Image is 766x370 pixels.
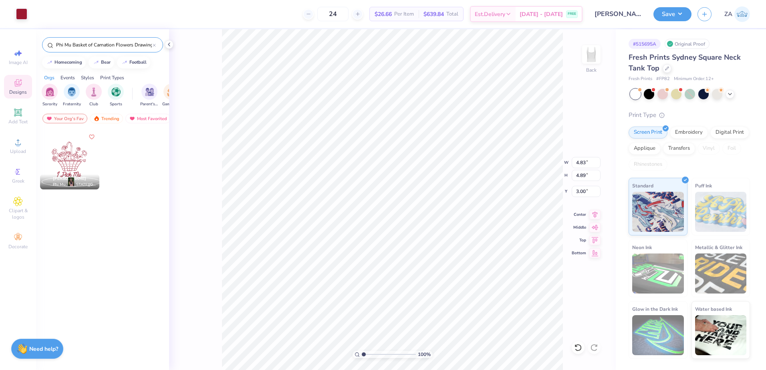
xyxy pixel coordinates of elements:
[46,116,52,121] img: most_fav.gif
[46,60,53,65] img: trend_line.gif
[586,66,597,74] div: Back
[129,60,147,64] div: football
[90,114,123,123] div: Trending
[663,143,695,155] div: Transfers
[29,345,58,353] strong: Need help?
[629,127,667,139] div: Screen Print
[572,212,586,217] span: Center
[695,192,747,232] img: Puff Ink
[695,315,747,355] img: Water based Ink
[8,119,28,125] span: Add Text
[111,87,121,97] img: Sports Image
[86,84,102,107] button: filter button
[317,7,349,21] input: – –
[108,84,124,107] div: filter for Sports
[140,84,159,107] div: filter for Parent's Weekend
[44,74,54,81] div: Orgs
[167,87,176,97] img: Game Day Image
[54,60,82,64] div: homecoming
[63,101,81,107] span: Fraternity
[632,305,678,313] span: Glow in the Dark Ink
[53,182,96,188] span: Phi Mu, [US_STATE][GEOGRAPHIC_DATA]
[724,10,732,19] span: ZA
[629,111,750,120] div: Print Type
[100,74,124,81] div: Print Types
[632,315,684,355] img: Glow in the Dark Ink
[60,74,75,81] div: Events
[710,127,749,139] div: Digital Print
[629,76,652,82] span: Fresh Prints
[9,89,27,95] span: Designs
[629,39,661,49] div: # 515695A
[55,41,153,49] input: Try "Alpha"
[653,7,691,21] button: Save
[632,181,653,190] span: Standard
[629,143,661,155] div: Applique
[129,116,135,121] img: most_fav.gif
[9,59,28,66] span: Image AI
[568,11,576,17] span: FREE
[632,243,652,251] span: Neon Ink
[89,101,98,107] span: Club
[42,84,58,107] div: filter for Sorority
[670,127,708,139] div: Embroidery
[734,6,750,22] img: Zuriel Alaba
[423,10,444,18] span: $639.84
[42,114,87,123] div: Your Org's Fav
[12,178,24,184] span: Greek
[632,253,684,294] img: Neon Ink
[674,76,714,82] span: Minimum Order: 12 +
[42,56,86,68] button: homecoming
[695,253,747,294] img: Metallic & Glitter Ink
[572,225,586,230] span: Middle
[110,101,122,107] span: Sports
[117,56,150,68] button: football
[572,250,586,256] span: Bottom
[520,10,563,18] span: [DATE] - [DATE]
[8,243,28,250] span: Decorate
[695,305,732,313] span: Water based Ink
[695,243,742,251] span: Metallic & Glitter Ink
[89,56,114,68] button: bear
[162,101,181,107] span: Game Day
[45,87,54,97] img: Sorority Image
[86,84,102,107] div: filter for Club
[67,87,76,97] img: Fraternity Image
[418,351,431,358] span: 100 %
[93,116,100,121] img: trending.gif
[42,84,58,107] button: filter button
[589,6,647,22] input: Untitled Design
[695,181,712,190] span: Puff Ink
[42,101,57,107] span: Sorority
[63,84,81,107] button: filter button
[162,84,181,107] div: filter for Game Day
[724,6,750,22] a: ZA
[87,132,97,142] button: Like
[10,148,26,155] span: Upload
[63,84,81,107] div: filter for Fraternity
[572,237,586,243] span: Top
[665,39,710,49] div: Original Proof
[140,84,159,107] button: filter button
[108,84,124,107] button: filter button
[583,46,599,62] img: Back
[375,10,392,18] span: $26.66
[121,60,128,65] img: trend_line.gif
[656,76,670,82] span: # FP82
[89,87,98,97] img: Club Image
[629,52,741,73] span: Fresh Prints Sydney Square Neck Tank Top
[394,10,414,18] span: Per Item
[81,74,94,81] div: Styles
[4,207,32,220] span: Clipart & logos
[145,87,154,97] img: Parent's Weekend Image
[629,159,667,171] div: Rhinestones
[475,10,505,18] span: Est. Delivery
[93,60,99,65] img: trend_line.gif
[162,84,181,107] button: filter button
[140,101,159,107] span: Parent's Weekend
[125,114,171,123] div: Most Favorited
[632,192,684,232] img: Standard
[446,10,458,18] span: Total
[697,143,720,155] div: Vinyl
[722,143,741,155] div: Foil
